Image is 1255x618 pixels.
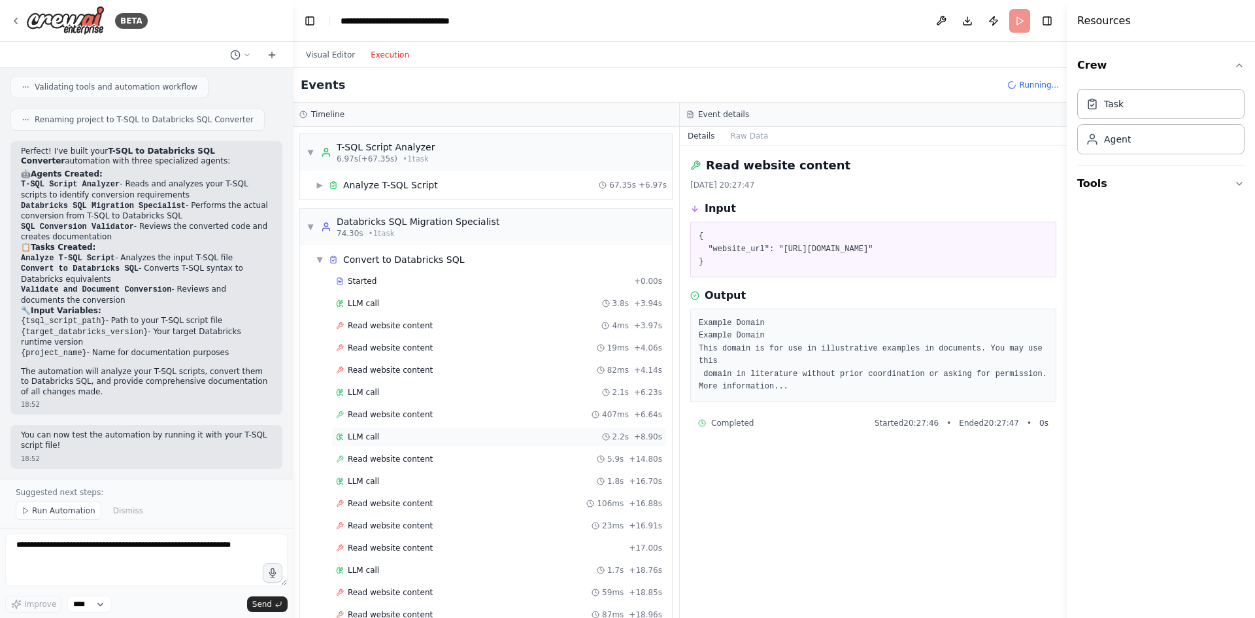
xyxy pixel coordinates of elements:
[348,432,379,442] span: LLM call
[698,109,749,120] h3: Event details
[607,343,629,353] span: 19ms
[348,454,433,464] span: Read website content
[21,264,139,273] code: Convert to Databricks SQL
[5,596,62,613] button: Improve
[21,253,272,264] li: - Analyzes the input T-SQL file
[612,320,629,331] span: 4ms
[21,348,272,359] li: - Name for documentation purposes
[298,47,363,63] button: Visual Editor
[348,543,433,553] span: Read website content
[316,254,324,265] span: ▼
[21,367,272,398] p: The automation will analyze your T-SQL scripts, convert them to Databricks SQL, and provide compr...
[301,12,319,30] button: Hide left sidebar
[369,228,395,239] span: • 1 task
[316,180,324,190] span: ▶
[348,365,433,375] span: Read website content
[348,298,379,309] span: LLM call
[634,365,662,375] span: + 4.14s
[21,264,272,284] li: - Converts T-SQL syntax to Databricks equivalents
[629,565,662,575] span: + 18.76s
[1077,84,1245,165] div: Crew
[629,454,662,464] span: + 14.80s
[24,599,56,609] span: Improve
[602,521,624,531] span: 23ms
[21,306,272,317] h2: 🔧
[21,316,272,327] li: - Path to your T-SQL script file
[31,169,103,179] strong: Agents Created:
[348,343,433,353] span: Read website content
[629,476,662,487] span: + 16.70s
[21,146,272,167] p: Perfect! I've built your automation with three specialized agents:
[629,587,662,598] span: + 18.85s
[1039,418,1048,428] span: 0 s
[337,141,435,154] div: T-SQL Script Analyzer
[337,154,397,164] span: 6.97s (+67.35s)
[639,180,667,190] span: + 6.97s
[21,285,171,294] code: Validate and Document Conversion
[35,114,254,125] span: Renaming project to T-SQL to Databricks SQL Converter
[629,543,662,553] span: + 17.00s
[706,156,850,175] h2: Read website content
[602,587,624,598] span: 59ms
[21,179,272,200] li: - Reads and analyzes your T-SQL scripts to identify conversion requirements
[16,502,101,520] button: Run Automation
[26,6,105,35] img: Logo
[705,288,746,303] h3: Output
[680,127,723,145] button: Details
[1038,12,1056,30] button: Hide right sidebar
[723,127,777,145] button: Raw Data
[612,387,629,398] span: 2.1s
[348,409,433,420] span: Read website content
[301,76,345,94] h2: Events
[337,215,499,228] div: Databricks SQL Migration Specialist
[634,409,662,420] span: + 6.64s
[607,565,624,575] span: 1.7s
[21,222,134,232] code: SQL Conversion Validator
[634,276,662,286] span: + 0.00s
[634,343,662,353] span: + 4.06s
[113,506,143,516] span: Dismiss
[107,502,150,520] button: Dismiss
[115,13,148,29] div: BETA
[363,47,417,63] button: Execution
[1027,418,1031,428] span: •
[690,180,1056,190] div: [DATE] 20:27:47
[634,432,662,442] span: + 8.90s
[32,506,95,516] span: Run Automation
[348,521,433,531] span: Read website content
[959,418,1019,428] span: Ended 20:27:47
[21,430,272,451] p: You can now test the automation by running it with your T-SQL script file!
[21,254,115,263] code: Analyze T-SQL Script
[634,387,662,398] span: + 6.23s
[711,418,754,428] span: Completed
[225,47,256,63] button: Switch to previous chat
[1077,165,1245,202] button: Tools
[629,498,662,509] span: + 16.88s
[31,243,95,252] strong: Tasks Created:
[261,47,282,63] button: Start a new chat
[607,454,624,464] span: 5.9s
[634,298,662,309] span: + 3.94s
[1019,80,1059,90] span: Running...
[343,179,438,192] div: Analyze T-SQL Script
[1104,133,1131,146] div: Agent
[602,409,629,420] span: 407ms
[1077,13,1131,29] h4: Resources
[21,201,186,211] code: Databricks SQL Migration Specialist
[21,146,215,166] strong: T-SQL to Databricks SQL Converter
[21,328,148,337] code: {target_databricks_version}
[609,180,636,190] span: 67.35s
[21,284,272,305] li: - Reviews and documents the conversion
[21,222,272,243] li: - Reviews the converted code and creates documentation
[263,563,282,583] button: Click to speak your automation idea
[875,418,939,428] span: Started 20:27:46
[337,228,363,239] span: 74.30s
[31,306,101,315] strong: Input Variables:
[634,320,662,331] span: + 3.97s
[597,498,624,509] span: 106ms
[247,596,288,612] button: Send
[348,476,379,487] span: LLM call
[348,276,376,286] span: Started
[21,201,272,222] li: - Performs the actual conversion from T-SQL to Databricks SQL
[348,565,379,575] span: LLM call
